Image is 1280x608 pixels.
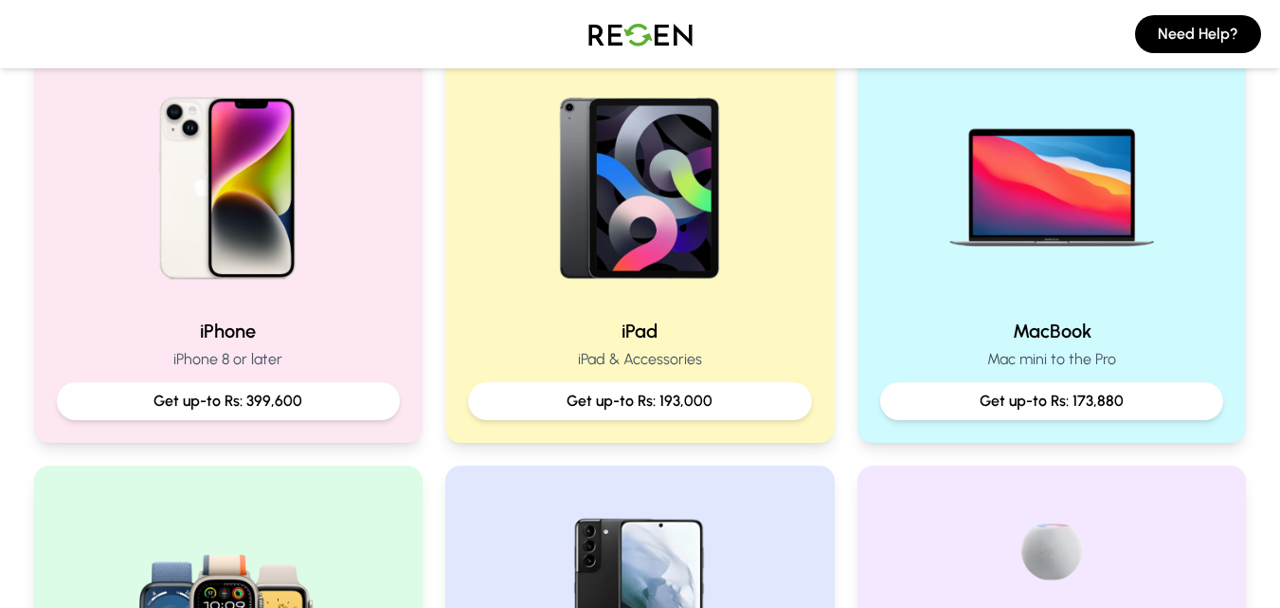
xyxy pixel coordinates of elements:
[72,390,386,413] p: Get up-to Rs: 399,600
[930,60,1173,303] img: MacBook
[518,60,761,303] img: iPad
[880,348,1224,371] p: Mac mini to the Pro
[107,60,350,303] img: iPhone
[880,318,1224,344] h2: MacBook
[57,318,401,344] h2: iPhone
[57,348,401,371] p: iPhone 8 or later
[895,390,1209,413] p: Get up-to Rs: 173,880
[483,390,797,413] p: Get up-to Rs: 193,000
[468,318,812,344] h2: iPad
[468,348,812,371] p: iPad & Accessories
[574,8,707,61] img: Logo
[1135,15,1261,53] button: Need Help?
